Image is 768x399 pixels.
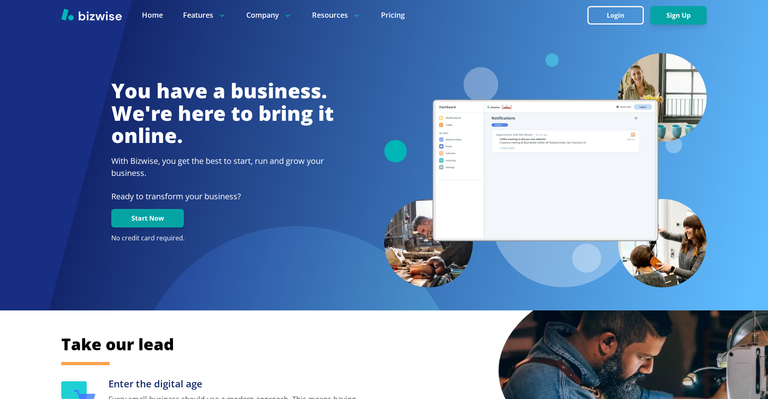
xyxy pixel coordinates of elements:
[61,333,666,355] h2: Take our lead
[142,10,163,20] a: Home
[381,10,405,20] a: Pricing
[650,12,707,19] a: Sign Up
[587,6,644,25] button: Login
[650,6,707,25] button: Sign Up
[312,10,361,20] p: Resources
[108,377,364,391] h3: Enter the digital age
[111,215,184,222] a: Start Now
[111,209,184,227] button: Start Now
[111,190,334,203] p: Ready to transform your business?
[111,234,334,243] p: No credit card required.
[61,8,122,21] img: Bizwise Logo
[246,10,292,20] p: Company
[587,12,650,19] a: Login
[111,80,334,147] h1: You have a business. We're here to bring it online.
[183,10,226,20] p: Features
[111,155,334,179] h2: With Bizwise, you get the best to start, run and grow your business.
